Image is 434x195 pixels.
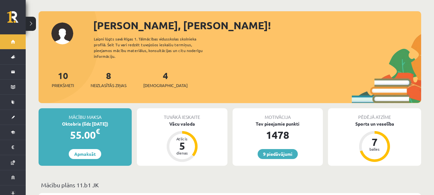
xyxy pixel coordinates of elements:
div: Tuvākā ieskaite [137,108,227,120]
div: 7 [365,137,384,147]
span: [DEMOGRAPHIC_DATA] [143,82,188,89]
div: Vācu valoda [137,120,227,127]
a: 8Neizlasītās ziņas [91,70,127,89]
a: 9 piedāvājumi [258,149,298,159]
span: Priekšmeti [52,82,74,89]
p: Mācību plāns 11.b1 JK [41,181,419,189]
div: balles [365,147,384,151]
div: 55.00 [39,127,132,143]
div: dienas [173,151,192,155]
div: 1478 [233,127,323,143]
div: [PERSON_NAME], [PERSON_NAME]! [93,18,421,33]
div: 5 [173,141,192,151]
span: Neizlasītās ziņas [91,82,127,89]
a: Sports un veselība 7 balles [328,120,421,163]
div: Motivācija [233,108,323,120]
a: 10Priekšmeti [52,70,74,89]
span: € [96,127,100,136]
a: 4[DEMOGRAPHIC_DATA] [143,70,188,89]
div: Tev pieejamie punkti [233,120,323,127]
a: Apmaksāt [69,149,101,159]
div: Mācību maksa [39,108,132,120]
a: Vācu valoda Atlicis 5 dienas [137,120,227,163]
a: Rīgas 1. Tālmācības vidusskola [7,11,26,27]
div: Laipni lūgts savā Rīgas 1. Tālmācības vidusskolas skolnieka profilā. Šeit Tu vari redzēt tuvojošo... [94,36,214,59]
div: Sports un veselība [328,120,421,127]
div: Atlicis [173,137,192,141]
div: Oktobris (līdz [DATE]) [39,120,132,127]
div: Pēdējā atzīme [328,108,421,120]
